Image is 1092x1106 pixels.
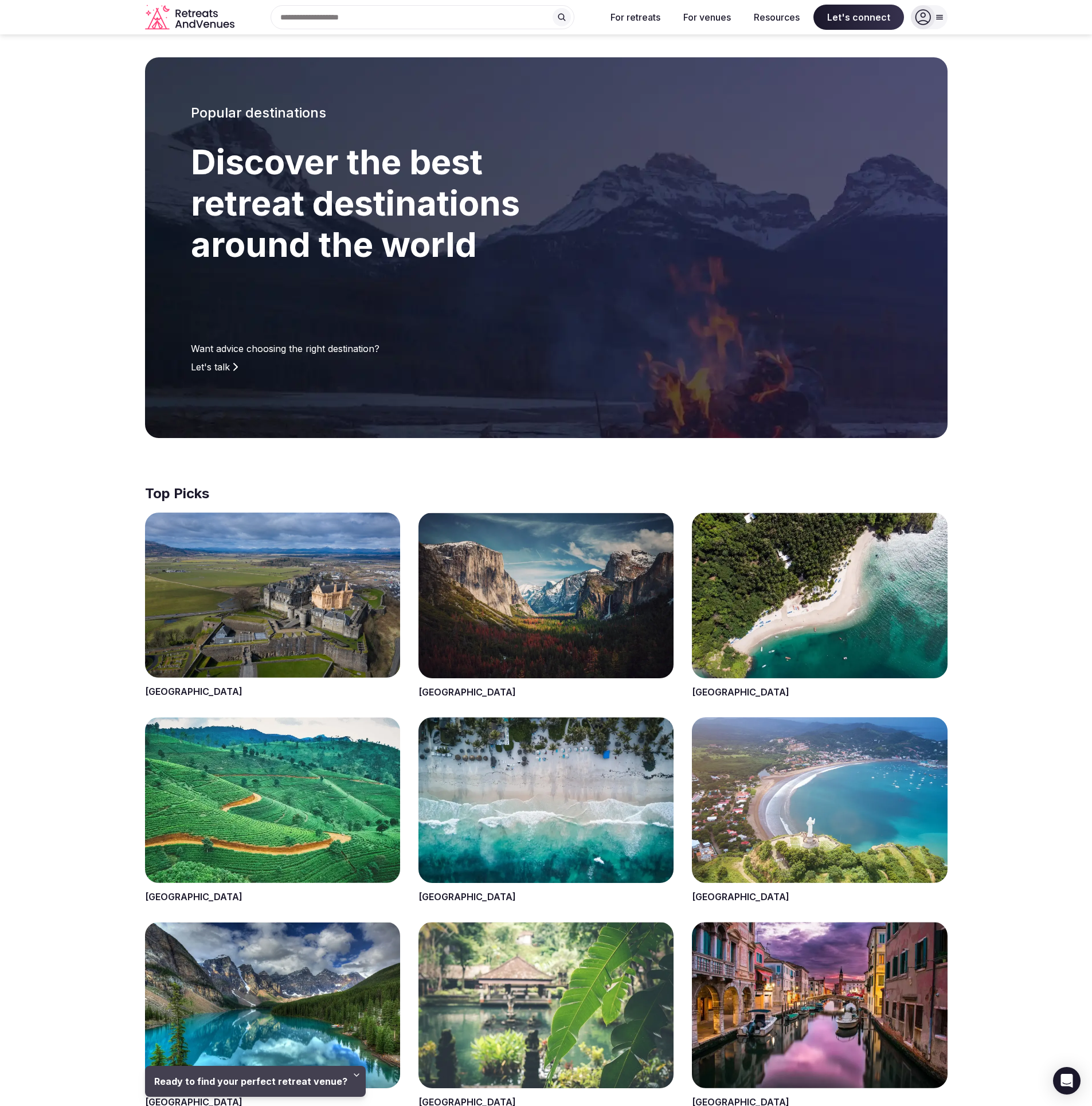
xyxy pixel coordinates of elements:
button: Resources [745,5,809,30]
h1: Discover the best retreat destinations around the world [191,141,613,265]
button: For retreats [601,5,670,30]
a: Visit the homepage [145,5,237,30]
a: [GEOGRAPHIC_DATA] [692,686,789,698]
a: [GEOGRAPHIC_DATA] [145,686,242,697]
p: Want advice choosing the right destination? [191,342,613,355]
h2: Top Picks [145,484,948,503]
span: Popular destinations [191,104,326,121]
a: [GEOGRAPHIC_DATA] [418,686,516,698]
a: Let's talk [191,360,238,374]
div: Open Intercom Messenger [1053,1067,1081,1095]
button: For venues [674,5,740,30]
a: [GEOGRAPHIC_DATA] [145,891,242,902]
span: Let's connect [813,5,904,30]
svg: Retreats and Venues company logo [145,5,237,30]
a: [GEOGRAPHIC_DATA] [418,891,516,902]
a: [GEOGRAPHIC_DATA] [692,891,789,902]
